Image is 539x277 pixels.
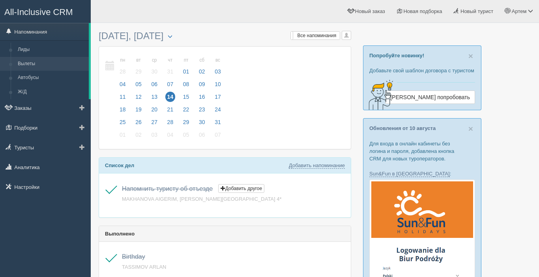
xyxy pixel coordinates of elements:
[149,117,159,127] span: 27
[213,92,223,102] span: 17
[122,264,166,270] a: TASSIMOV ARLAN
[210,118,223,130] a: 31
[197,130,207,140] span: 06
[468,52,473,60] button: Close
[195,80,210,92] a: 09
[118,130,128,140] span: 01
[197,57,207,64] small: сб
[210,53,223,80] a: вс 03
[363,79,395,111] img: creative-idea-2907357.png
[165,57,176,64] small: чт
[133,130,144,140] span: 02
[131,92,146,105] a: 12
[131,53,146,80] a: вт 29
[181,79,191,89] span: 08
[298,33,337,38] span: Все напоминания
[14,71,89,85] a: Автобусы
[181,117,191,127] span: 29
[210,105,223,118] a: 24
[131,105,146,118] a: 19
[149,79,159,89] span: 06
[165,104,176,115] span: 21
[163,105,178,118] a: 21
[181,104,191,115] span: 22
[369,170,475,177] p: :
[195,53,210,80] a: сб 02
[118,79,128,89] span: 04
[179,130,194,143] a: 05
[179,80,194,92] a: 08
[213,117,223,127] span: 31
[460,8,493,14] span: Новый турист
[14,57,89,71] a: Вылеты
[179,53,194,80] a: пт 01
[118,117,128,127] span: 25
[181,130,191,140] span: 05
[355,8,385,14] span: Новый заказ
[385,90,475,104] a: [PERSON_NAME] попробовать
[14,85,89,99] a: Ж/Д
[210,130,223,143] a: 07
[468,51,473,60] span: ×
[165,66,176,77] span: 31
[115,105,130,118] a: 18
[210,92,223,105] a: 17
[165,92,176,102] span: 14
[213,79,223,89] span: 10
[105,231,135,237] b: Выполнено
[115,92,130,105] a: 11
[195,130,210,143] a: 06
[197,104,207,115] span: 23
[122,185,213,192] a: Напомнить туристу об отъезде
[115,80,130,92] a: 04
[131,130,146,143] a: 02
[195,105,210,118] a: 23
[403,8,442,14] span: Новая подборка
[468,124,473,133] button: Close
[133,66,144,77] span: 29
[163,130,178,143] a: 04
[369,140,475,162] p: Для входа в онлайн кабинеты без логина и пароля, добавлена кнопка CRM для новых туроператоров.
[213,130,223,140] span: 07
[147,130,162,143] a: 03
[181,92,191,102] span: 15
[131,80,146,92] a: 05
[468,124,473,133] span: ×
[149,57,159,64] small: ср
[115,130,130,143] a: 01
[99,31,351,42] h3: [DATE], [DATE]
[133,117,144,127] span: 26
[133,79,144,89] span: 05
[147,53,162,80] a: ср 30
[149,66,159,77] span: 30
[105,162,134,168] b: Список дел
[165,117,176,127] span: 28
[179,118,194,130] a: 29
[133,92,144,102] span: 12
[181,66,191,77] span: 01
[181,57,191,64] small: пт
[149,92,159,102] span: 13
[195,92,210,105] a: 16
[197,66,207,77] span: 02
[163,92,178,105] a: 14
[213,57,223,64] small: вс
[165,130,176,140] span: 04
[197,79,207,89] span: 09
[147,80,162,92] a: 06
[163,118,178,130] a: 28
[149,130,159,140] span: 03
[512,8,527,14] span: Артем
[369,52,475,59] p: Попробуйте новинку!
[179,92,194,105] a: 15
[122,253,145,260] a: Birthday
[133,104,144,115] span: 19
[210,80,223,92] a: 10
[147,118,162,130] a: 27
[122,196,282,202] a: MAKHANOVA AIGERIM, [PERSON_NAME][GEOGRAPHIC_DATA] 4*
[213,104,223,115] span: 24
[163,53,178,80] a: чт 31
[147,105,162,118] a: 20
